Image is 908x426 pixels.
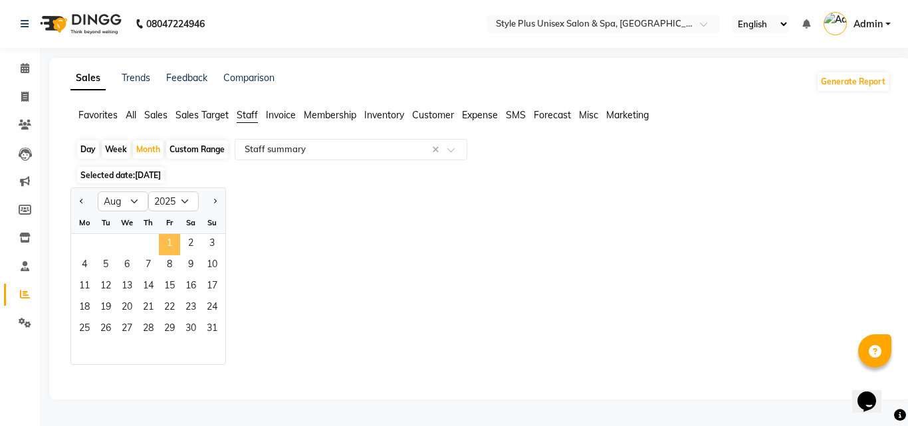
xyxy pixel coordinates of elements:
[138,276,159,298] span: 14
[412,109,454,121] span: Customer
[159,212,180,233] div: Fr
[116,319,138,340] span: 27
[852,373,895,413] iframe: chat widget
[201,276,223,298] div: Sunday, August 17, 2025
[159,234,180,255] div: Friday, August 1, 2025
[159,298,180,319] div: Friday, August 22, 2025
[364,109,404,121] span: Inventory
[159,319,180,340] span: 29
[138,212,159,233] div: Th
[180,298,201,319] span: 23
[116,298,138,319] div: Wednesday, August 20, 2025
[579,109,598,121] span: Misc
[102,140,130,159] div: Week
[122,72,150,84] a: Trends
[74,255,95,276] span: 4
[116,276,138,298] div: Wednesday, August 13, 2025
[201,319,223,340] span: 31
[138,255,159,276] div: Thursday, August 7, 2025
[146,5,205,43] b: 08047224946
[180,298,201,319] div: Saturday, August 23, 2025
[166,72,207,84] a: Feedback
[74,255,95,276] div: Monday, August 4, 2025
[116,276,138,298] span: 13
[138,298,159,319] span: 21
[95,298,116,319] span: 19
[159,298,180,319] span: 22
[74,319,95,340] div: Monday, August 25, 2025
[304,109,356,121] span: Membership
[201,234,223,255] span: 3
[116,298,138,319] span: 20
[74,319,95,340] span: 25
[201,255,223,276] span: 10
[78,109,118,121] span: Favorites
[95,298,116,319] div: Tuesday, August 19, 2025
[180,212,201,233] div: Sa
[138,276,159,298] div: Thursday, August 14, 2025
[95,319,116,340] div: Tuesday, August 26, 2025
[116,255,138,276] span: 6
[201,319,223,340] div: Sunday, August 31, 2025
[266,109,296,121] span: Invoice
[98,191,148,211] select: Select month
[133,140,164,159] div: Month
[138,298,159,319] div: Thursday, August 21, 2025
[135,170,161,180] span: [DATE]
[159,319,180,340] div: Friday, August 29, 2025
[180,276,201,298] span: 16
[34,5,125,43] img: logo
[201,212,223,233] div: Su
[95,319,116,340] span: 26
[77,167,164,183] span: Selected date:
[159,255,180,276] span: 8
[95,276,116,298] span: 12
[74,298,95,319] span: 18
[201,298,223,319] span: 24
[180,276,201,298] div: Saturday, August 16, 2025
[853,17,883,31] span: Admin
[159,276,180,298] span: 15
[138,319,159,340] div: Thursday, August 28, 2025
[159,234,180,255] span: 1
[116,212,138,233] div: We
[74,298,95,319] div: Monday, August 18, 2025
[432,143,443,157] span: Clear all
[180,255,201,276] span: 9
[159,276,180,298] div: Friday, August 15, 2025
[201,298,223,319] div: Sunday, August 24, 2025
[116,319,138,340] div: Wednesday, August 27, 2025
[462,109,498,121] span: Expense
[144,109,168,121] span: Sales
[223,72,275,84] a: Comparison
[180,234,201,255] div: Saturday, August 2, 2025
[95,276,116,298] div: Tuesday, August 12, 2025
[138,255,159,276] span: 7
[95,255,116,276] div: Tuesday, August 5, 2025
[74,276,95,298] div: Monday, August 11, 2025
[201,276,223,298] span: 17
[126,109,136,121] span: All
[175,109,229,121] span: Sales Target
[166,140,228,159] div: Custom Range
[74,276,95,298] span: 11
[95,255,116,276] span: 5
[201,255,223,276] div: Sunday, August 10, 2025
[824,12,847,35] img: Admin
[534,109,571,121] span: Forecast
[76,191,87,212] button: Previous month
[606,109,649,121] span: Marketing
[95,212,116,233] div: Tu
[116,255,138,276] div: Wednesday, August 6, 2025
[180,319,201,340] div: Saturday, August 30, 2025
[209,191,220,212] button: Next month
[180,319,201,340] span: 30
[138,319,159,340] span: 28
[77,140,99,159] div: Day
[70,66,106,90] a: Sales
[159,255,180,276] div: Friday, August 8, 2025
[237,109,258,121] span: Staff
[506,109,526,121] span: SMS
[148,191,199,211] select: Select year
[74,212,95,233] div: Mo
